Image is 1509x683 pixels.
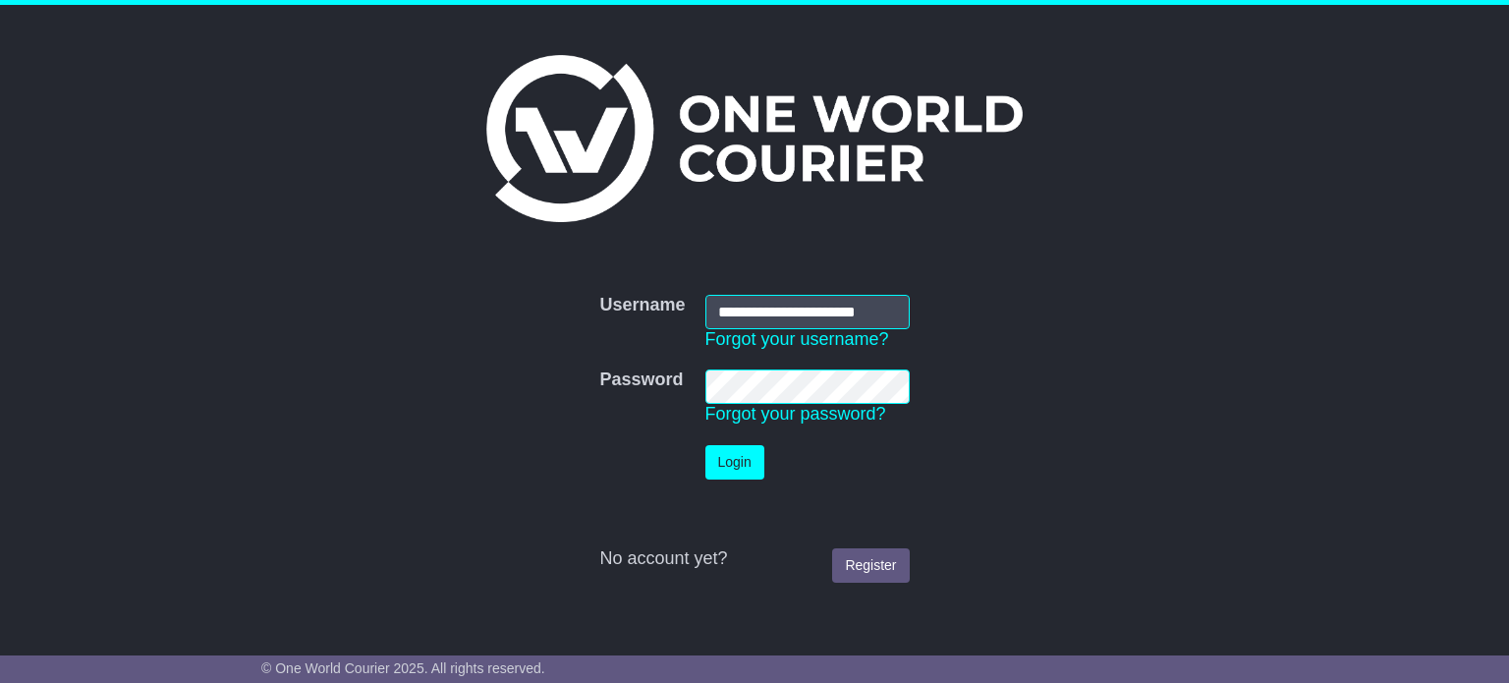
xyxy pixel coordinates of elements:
a: Forgot your password? [705,404,886,424]
img: One World [486,55,1023,222]
label: Username [599,295,685,316]
label: Password [599,370,683,391]
a: Forgot your username? [705,329,889,349]
a: Register [832,548,909,583]
span: © One World Courier 2025. All rights reserved. [261,660,545,676]
button: Login [705,445,764,480]
div: No account yet? [599,548,909,570]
